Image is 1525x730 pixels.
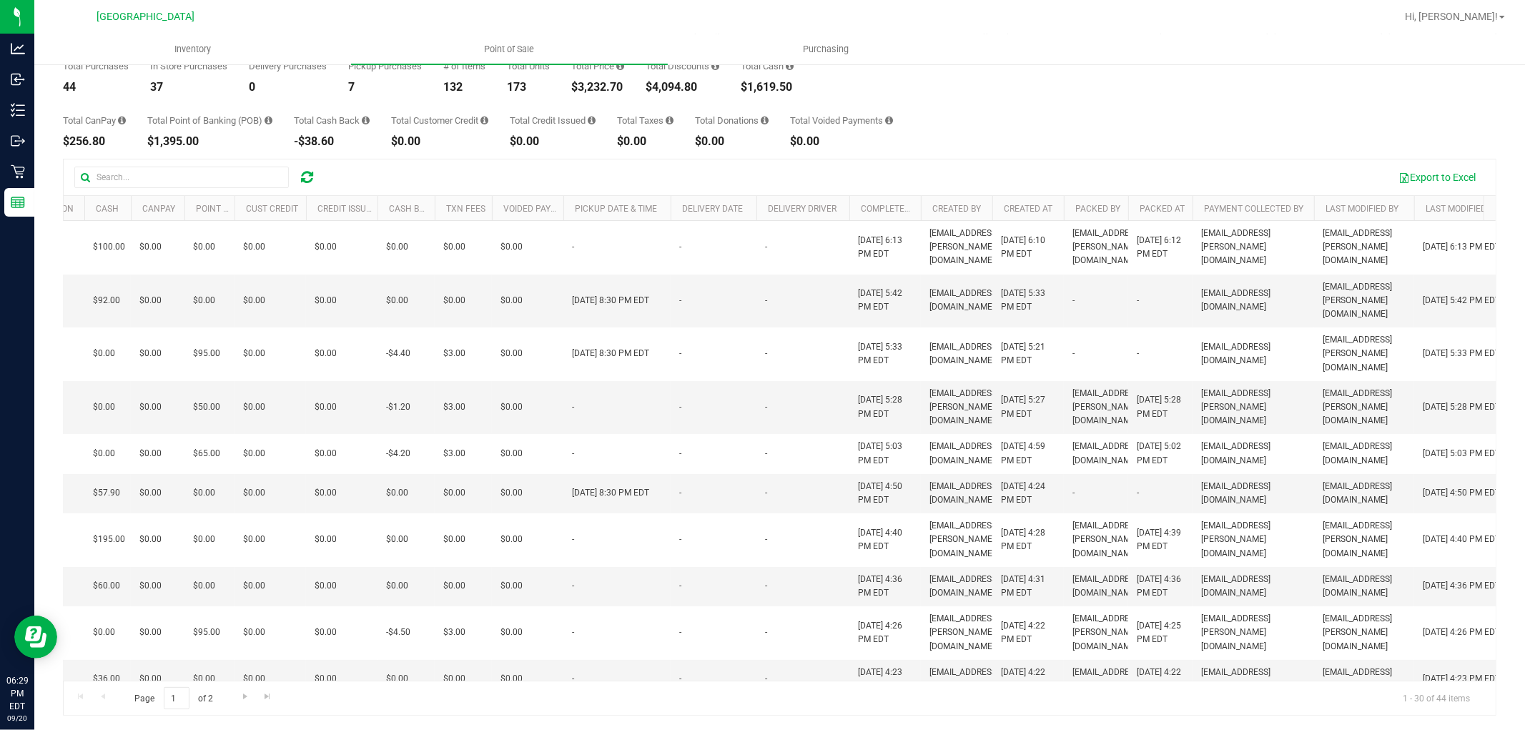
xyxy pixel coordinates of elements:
div: $0.00 [391,136,488,147]
div: $256.80 [63,136,126,147]
span: $0.00 [193,240,215,254]
div: Total Discounts [646,61,719,71]
span: [EMAIL_ADDRESS][DOMAIN_NAME] [1201,287,1306,314]
i: Sum of all account credit issued for all refunds from returned purchases in the date range. [588,116,596,125]
span: $95.00 [193,626,220,639]
span: $0.00 [243,347,265,360]
span: [GEOGRAPHIC_DATA] [97,11,195,23]
div: $0.00 [695,136,769,147]
span: [EMAIL_ADDRESS][PERSON_NAME][DOMAIN_NAME] [929,612,999,653]
i: Sum of the discount values applied to the all purchases in the date range. [711,61,719,71]
span: [DATE] 4:22 PM EDT [1137,666,1184,693]
span: $0.00 [443,294,465,307]
span: [EMAIL_ADDRESS][DOMAIN_NAME] [929,573,999,600]
div: Pickup Purchases [348,61,422,71]
span: - [765,240,767,254]
span: [DATE] 5:02 PM EDT [1137,440,1184,467]
inline-svg: Retail [11,164,25,179]
span: $0.00 [386,294,408,307]
span: - [572,447,574,460]
span: [DATE] 4:22 PM EDT [1001,619,1055,646]
span: $0.00 [93,447,115,460]
span: $0.00 [243,626,265,639]
span: $0.00 [243,486,265,500]
a: CanPay [142,204,175,214]
span: [DATE] 4:22 PM EDT [1001,666,1055,693]
span: $0.00 [443,486,465,500]
span: - [679,486,681,500]
span: $0.00 [315,400,337,414]
span: $0.00 [500,672,523,686]
span: [EMAIL_ADDRESS][DOMAIN_NAME] [1072,573,1142,600]
i: Sum of the cash-back amounts from rounded-up electronic payments for all purchases in the date ra... [362,116,370,125]
div: 44 [63,82,129,93]
inline-svg: Reports [11,195,25,209]
span: - [1137,347,1139,360]
span: [EMAIL_ADDRESS][PERSON_NAME][DOMAIN_NAME] [1323,227,1406,268]
span: [DATE] 5:42 PM EDT [1423,294,1500,307]
span: $36.00 [93,672,120,686]
span: $92.00 [93,294,120,307]
div: Delivery Purchases [249,61,327,71]
span: [EMAIL_ADDRESS][DOMAIN_NAME] [1323,573,1406,600]
span: - [572,400,574,414]
span: [DATE] 6:13 PM EDT [858,234,912,261]
span: $0.00 [139,400,162,414]
button: Export to Excel [1389,165,1485,189]
span: [DATE] 5:21 PM EDT [1001,340,1055,368]
span: - [679,447,681,460]
span: [EMAIL_ADDRESS][PERSON_NAME][DOMAIN_NAME] [1323,333,1406,375]
span: $0.00 [139,626,162,639]
span: [EMAIL_ADDRESS][DOMAIN_NAME] [1201,666,1306,693]
input: 1 [164,687,189,709]
span: [DATE] 5:28 PM EDT [1423,400,1500,414]
span: $60.00 [93,579,120,593]
div: Total Customer Credit [391,116,488,125]
a: Completed At [861,204,922,214]
span: - [765,533,767,546]
span: - [765,447,767,460]
span: - [1072,486,1075,500]
div: Total Voided Payments [790,116,893,125]
span: $0.00 [193,294,215,307]
i: Sum of the successful, non-voided CanPay payment transactions for all purchases in the date range. [118,116,126,125]
a: Point of Banking (POB) [196,204,297,214]
span: - [1072,347,1075,360]
a: Voided Payment [503,204,574,214]
span: $3.00 [443,626,465,639]
span: $0.00 [243,447,265,460]
span: Purchasing [784,43,869,56]
div: $4,094.80 [646,82,719,93]
span: $65.00 [193,447,220,460]
span: [EMAIL_ADDRESS][PERSON_NAME][DOMAIN_NAME] [929,387,999,428]
span: Page of 2 [122,687,225,709]
div: $1,619.50 [741,82,794,93]
a: Go to the last page [257,687,278,706]
div: 173 [507,82,550,93]
span: [DATE] 4:26 PM EDT [1423,626,1500,639]
span: [EMAIL_ADDRESS][DOMAIN_NAME] [1201,440,1306,467]
span: $0.00 [315,447,337,460]
span: $0.00 [193,672,215,686]
span: [EMAIL_ADDRESS][DOMAIN_NAME] [929,287,999,314]
span: $0.00 [243,672,265,686]
span: $3.00 [443,347,465,360]
div: $0.00 [617,136,673,147]
span: - [679,240,681,254]
span: [DATE] 5:03 PM EDT [1423,447,1500,460]
span: [DATE] 4:28 PM EDT [1001,526,1055,553]
div: 0 [249,82,327,93]
span: $0.00 [443,579,465,593]
span: -$1.20 [386,400,410,414]
div: Total Credit Issued [510,116,596,125]
span: $0.00 [243,533,265,546]
span: - [679,626,681,639]
a: Cash Back [389,204,436,214]
i: Sum of the successful, non-voided point-of-banking payment transactions, both via payment termina... [265,116,272,125]
a: Packed At [1140,204,1185,214]
span: $0.00 [315,240,337,254]
span: $0.00 [500,240,523,254]
span: $0.00 [500,447,523,460]
i: Sum of all round-up-to-next-dollar total price adjustments for all purchases in the date range. [761,116,769,125]
span: [DATE] 5:42 PM EDT [858,287,912,314]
